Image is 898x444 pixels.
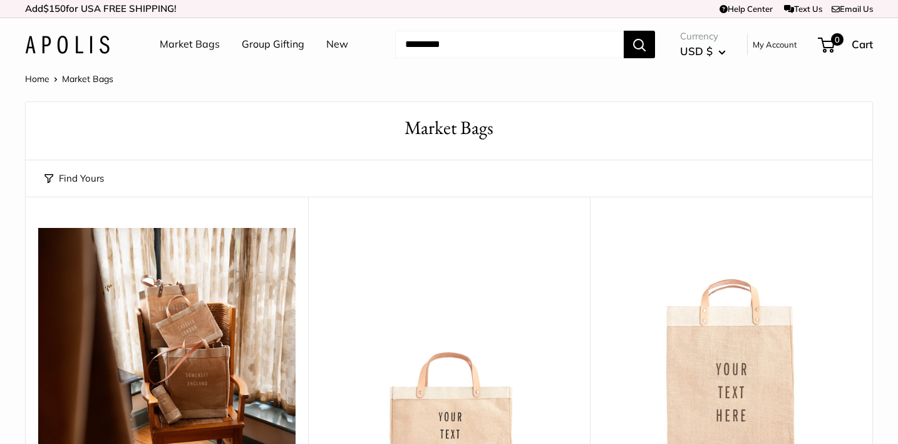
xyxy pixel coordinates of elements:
button: Find Yours [44,170,104,187]
a: 0 Cart [819,34,873,54]
span: USD $ [680,44,713,58]
a: Home [25,73,49,85]
a: Group Gifting [242,35,304,54]
a: Text Us [784,4,822,14]
h1: Market Bags [44,115,854,142]
span: Currency [680,28,726,45]
span: $150 [43,3,66,14]
nav: Breadcrumb [25,71,113,87]
img: Apolis [25,36,110,54]
span: Cart [852,38,873,51]
a: My Account [753,37,797,52]
button: USD $ [680,41,726,61]
a: Market Bags [160,35,220,54]
button: Search [624,31,655,58]
span: 0 [831,33,844,46]
input: Search... [395,31,624,58]
span: Market Bags [62,73,113,85]
a: New [326,35,348,54]
a: Email Us [832,4,873,14]
a: Help Center [720,4,773,14]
